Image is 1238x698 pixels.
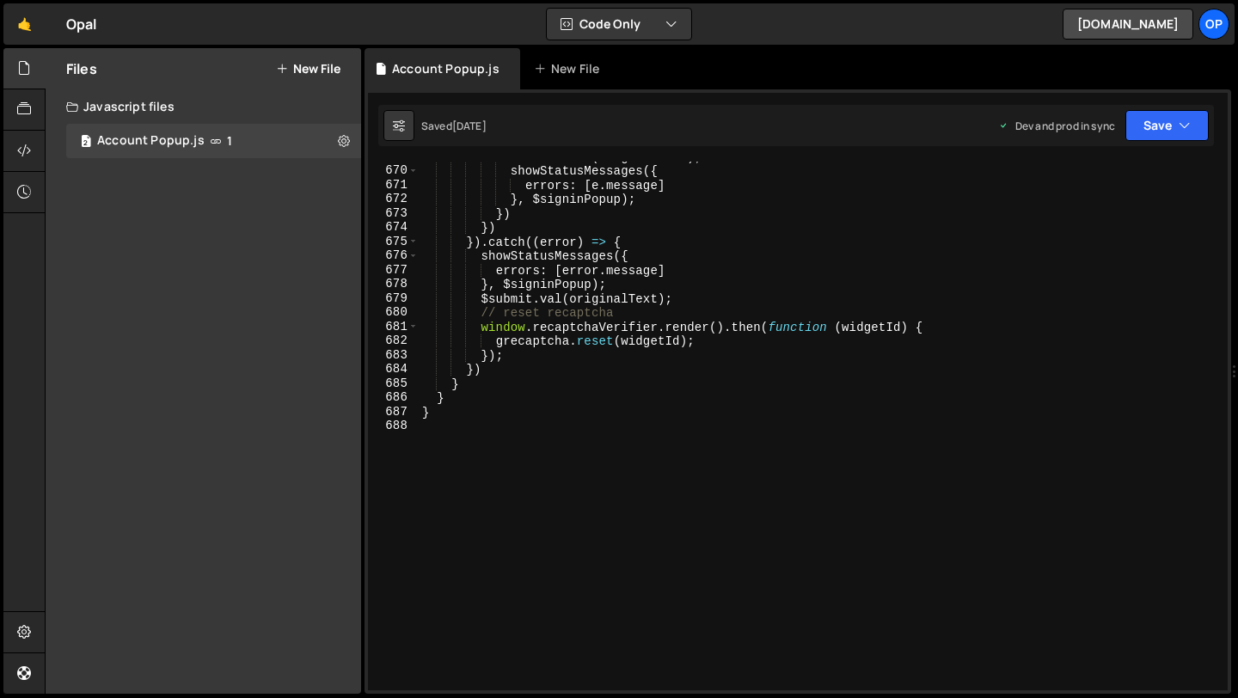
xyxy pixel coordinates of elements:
div: 681 [368,320,419,334]
div: 678 [368,277,419,291]
div: 674 [368,220,419,235]
div: 677 [368,263,419,278]
div: 670 [368,163,419,178]
div: 680 [368,305,419,320]
div: 687 [368,405,419,419]
div: Account Popup.js [97,133,205,149]
div: 3221/5497.js [66,124,361,158]
div: 671 [368,178,419,193]
button: Code Only [547,9,691,40]
div: 688 [368,419,419,433]
button: New File [276,62,340,76]
div: Javascript files [46,89,361,124]
div: 672 [368,192,419,206]
div: Account Popup.js [392,60,499,77]
a: Op [1198,9,1229,40]
div: 684 [368,362,419,377]
div: Dev and prod in sync [998,119,1115,133]
div: Saved [421,119,487,133]
button: Save [1125,110,1209,141]
div: Opal [66,14,97,34]
div: 686 [368,390,419,405]
div: 685 [368,377,419,391]
div: 682 [368,334,419,348]
div: 676 [368,248,419,263]
span: 2 [81,136,91,150]
div: 673 [368,206,419,221]
a: [DOMAIN_NAME] [1063,9,1193,40]
div: 683 [368,348,419,363]
div: [DATE] [452,119,487,133]
a: 🤙 [3,3,46,45]
div: New File [534,60,606,77]
span: 1 [227,134,232,148]
div: 679 [368,291,419,306]
h2: Files [66,59,97,78]
div: 675 [368,235,419,249]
